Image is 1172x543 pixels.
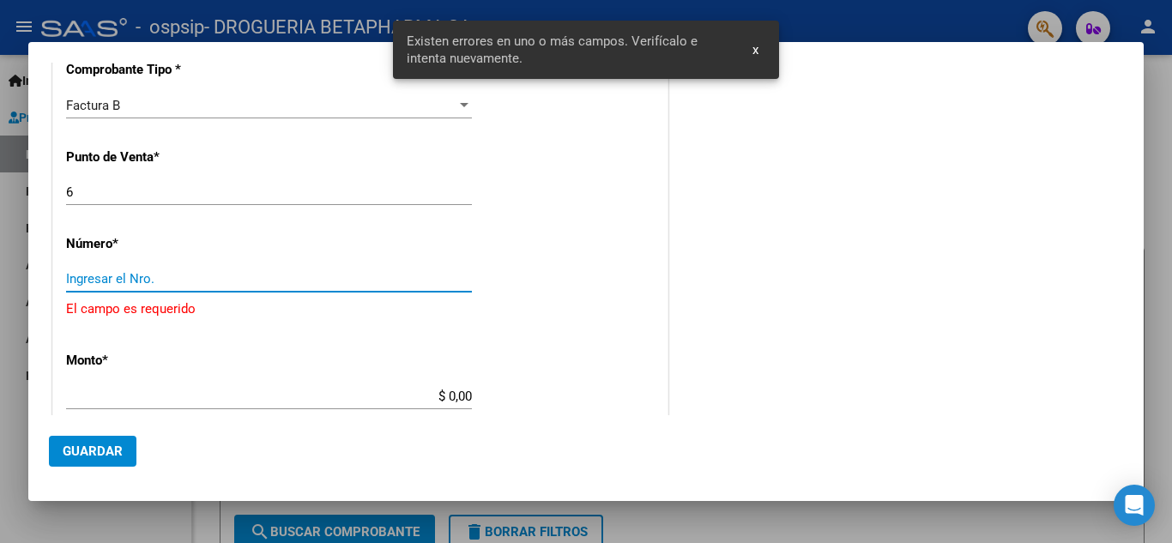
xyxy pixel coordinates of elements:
[66,234,243,254] p: Número
[739,34,772,65] button: x
[1114,485,1155,526] div: Open Intercom Messenger
[49,436,136,467] button: Guardar
[63,443,123,459] span: Guardar
[66,299,655,319] p: El campo es requerido
[66,351,243,371] p: Monto
[66,98,120,113] span: Factura B
[66,148,243,167] p: Punto de Venta
[66,60,243,80] p: Comprobante Tipo *
[752,42,758,57] span: x
[407,33,733,67] span: Existen errores en uno o más campos. Verifícalo e intenta nuevamente.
